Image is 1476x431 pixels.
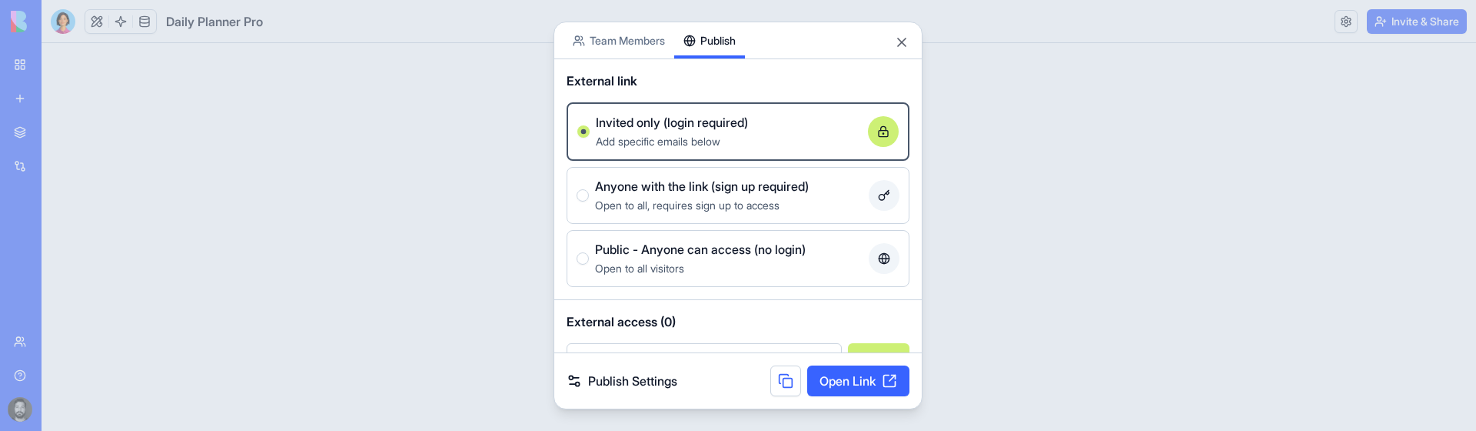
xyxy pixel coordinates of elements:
button: Invite [848,343,909,374]
span: Add specific emails below [596,135,720,148]
span: Open to all, requires sign up to access [595,199,780,212]
span: Invited only (login required) [596,113,748,132]
span: Open to all visitors [595,262,684,275]
button: Public - Anyone can access (no login)Open to all visitors [577,252,589,265]
button: Team Members [563,22,674,58]
span: External access (0) [567,312,909,331]
a: Open Link [807,366,909,396]
button: Anyone with the link (sign up required)Open to all, requires sign up to access [577,189,589,202]
span: Public - Anyone can access (no login) [595,240,806,259]
a: Publish Settings [567,372,677,390]
button: Invited only (login required)Add specific emails below [577,125,590,138]
button: Publish [674,22,745,58]
span: Anyone with the link (sign up required) [595,177,809,195]
span: External link [567,72,637,90]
